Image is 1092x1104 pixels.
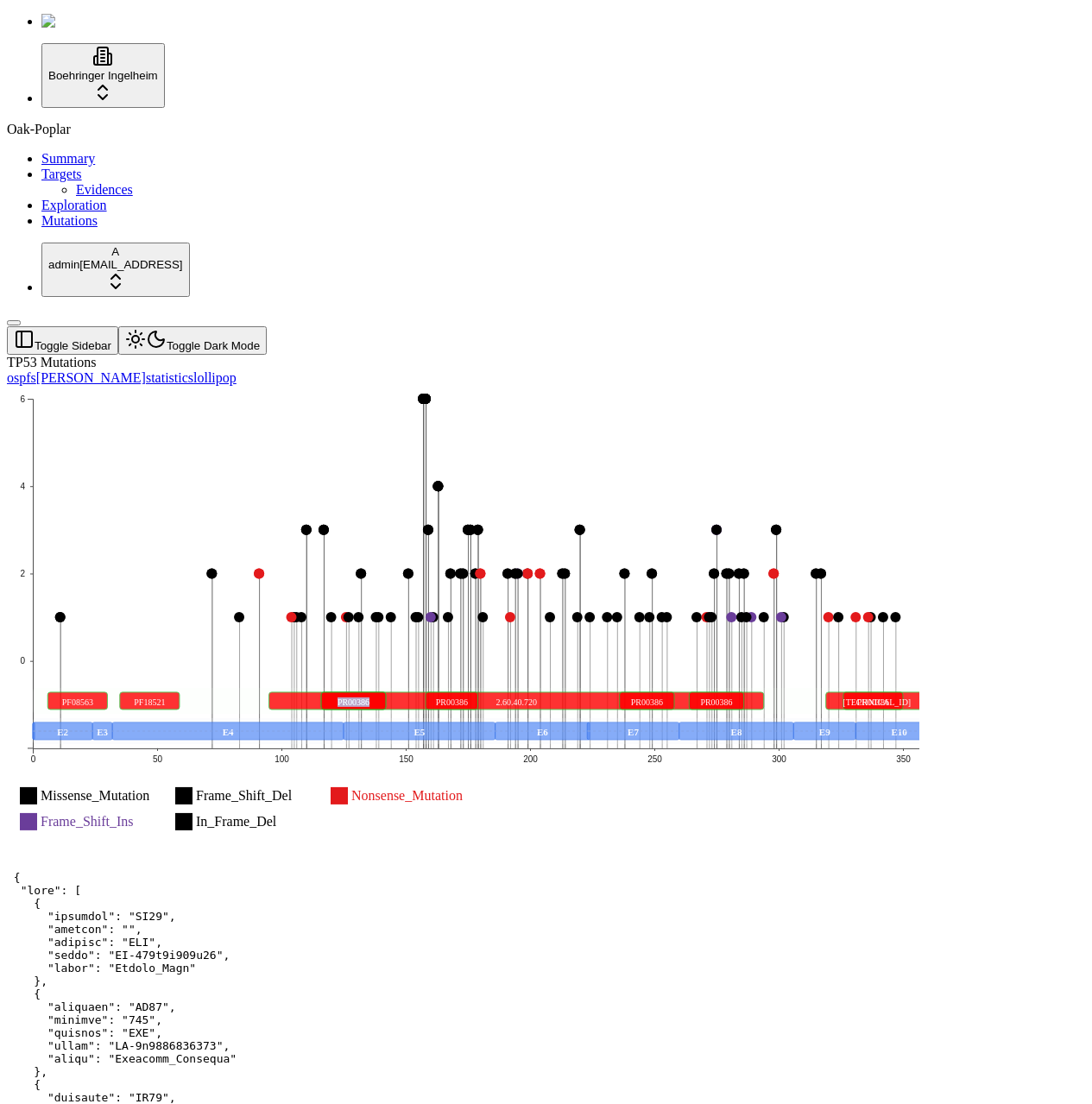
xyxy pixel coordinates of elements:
text: E4 [223,727,234,737]
text: E10 [892,727,908,737]
span: Boehringer Ingelheim [48,69,158,82]
text: Missense_Mutation [41,788,149,803]
text: PR00386 [857,697,889,707]
text: E3 [97,727,108,737]
span: Toggle Dark Mode [167,339,260,352]
text: Nonsense_Mutation [351,788,463,803]
button: Toggle Dark Mode [118,326,267,355]
span: A [111,245,119,258]
text: PF08563 [62,697,93,707]
text: Frame_Shift_Ins [41,814,134,829]
text: E9 [819,727,830,737]
a: Targets [41,167,82,181]
span: Toggle Sidebar [35,339,111,352]
text: PR00386 [631,697,663,707]
span: os [7,370,19,385]
text: 300 [772,754,786,764]
text: 50 [153,754,163,764]
div: TP53 Mutations [7,355,919,370]
text: E5 [413,727,425,737]
span: [PERSON_NAME] [36,370,146,385]
text: 6 [20,394,25,404]
text: PR00386 [436,697,468,707]
text: 2 [20,569,25,578]
a: Exploration [41,198,107,212]
text: PR00386 [700,697,732,707]
button: Toggle Sidebar [7,320,21,325]
text: 350 [896,754,911,764]
text: E7 [628,727,639,737]
text: 0 [20,656,25,666]
button: Boehringer Ingelheim [41,43,165,108]
text: 2.60.40.720 [496,697,537,707]
text: [TECHNICAL_ID] [843,697,911,707]
span: admin [48,258,79,271]
text: E2 [57,727,68,737]
span: lollipop [193,370,237,385]
text: 150 [399,754,413,764]
button: Aadmin[EMAIL_ADDRESS] [41,243,190,297]
text: 100 [275,754,289,764]
text: 200 [523,754,538,764]
text: PF18521 [134,697,165,707]
span: statistics [146,370,193,385]
a: Evidences [76,182,133,197]
div: Oak-Poplar [7,122,1085,137]
img: Numenos [41,14,108,29]
text: Frame_Shift_Del [196,788,293,803]
text: 250 [647,754,662,764]
a: Mutations [41,213,98,228]
a: Summary [41,151,95,166]
button: Toggle Sidebar [7,326,118,355]
span: pfs [19,370,36,385]
text: In_Frame_Del [196,814,277,829]
text: PR00386 [338,697,369,707]
span: [EMAIL_ADDRESS] [79,258,182,271]
text: 4 [20,482,25,491]
text: 0 [31,754,36,764]
text: E6 [537,727,548,737]
text: E8 [731,727,742,737]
